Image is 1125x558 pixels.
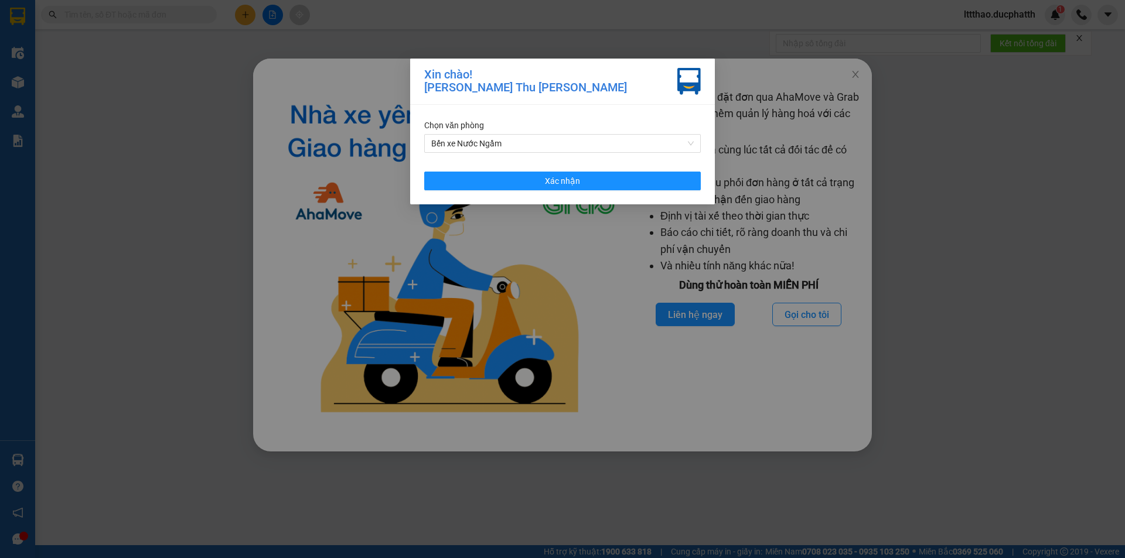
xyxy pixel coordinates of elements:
span: Xác nhận [545,174,580,187]
div: Chọn văn phòng [424,119,701,132]
div: Xin chào! [PERSON_NAME] Thu [PERSON_NAME] [424,68,627,95]
span: Bến xe Nước Ngầm [431,135,694,152]
img: vxr-icon [677,68,701,95]
button: Xác nhận [424,172,701,190]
